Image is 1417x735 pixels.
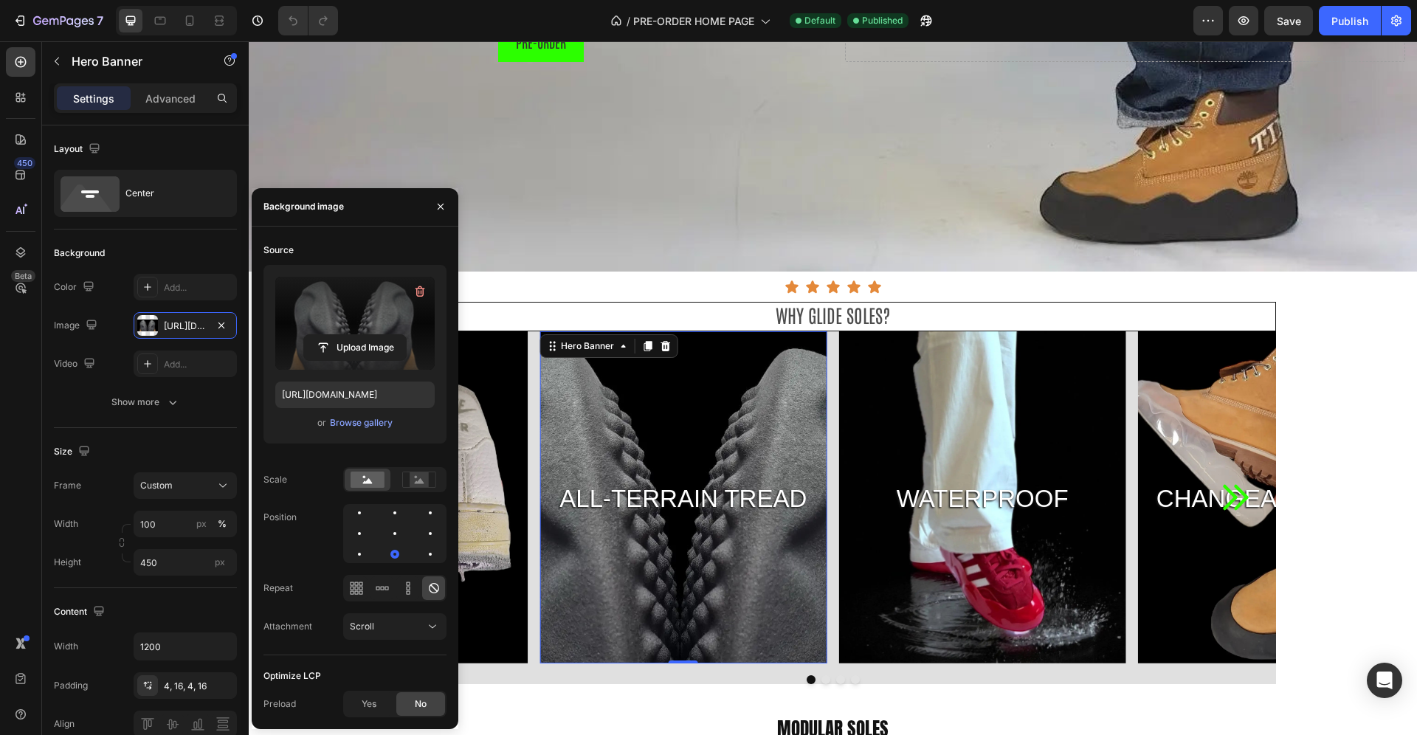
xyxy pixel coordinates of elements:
[573,634,582,643] button: Dot
[278,6,338,35] div: Undo/Redo
[72,52,197,70] p: Hero Banner
[54,277,97,297] div: Color
[330,416,393,429] div: Browse gallery
[558,634,567,643] button: Dot
[587,634,596,643] button: Dot
[602,634,611,643] button: Dot
[14,157,35,169] div: 450
[6,6,110,35] button: 7
[1264,6,1313,35] button: Save
[528,674,640,701] span: MODULAR SOLES
[196,517,207,531] div: px
[343,613,447,640] button: Scroll
[956,427,1016,486] button: Carousel Next Arrow
[54,139,103,159] div: Layout
[54,717,75,731] div: Align
[862,14,903,27] span: Published
[54,679,88,692] div: Padding
[804,14,835,27] span: Default
[527,261,641,285] span: WHY GLIDE SOLES?
[54,517,78,531] label: Width
[134,549,237,576] input: px
[908,444,1158,471] span: CHANGEABLE STYLE
[263,473,287,486] div: Scale
[54,602,108,622] div: Content
[154,427,213,486] button: Carousel Back Arrow
[54,389,237,415] button: Show more
[1331,13,1368,29] div: Publish
[263,511,297,524] div: Position
[362,697,376,711] span: Yes
[329,415,393,430] button: Browse gallery
[164,358,233,371] div: Add...
[627,13,630,29] span: /
[134,472,237,499] button: Custom
[11,270,35,282] div: Beta
[164,320,207,333] div: [URL][DOMAIN_NAME]
[633,13,754,29] span: PRE-ORDER HOME PAGE
[263,669,321,683] div: Optimize LCP
[249,41,1417,735] iframe: Design area
[889,290,1176,622] div: Background Image
[164,281,233,294] div: Add...
[215,556,225,567] span: px
[134,511,237,537] input: px%
[350,621,374,632] span: Scroll
[648,444,820,471] span: WATERPROOF
[309,298,368,311] div: Hero Banner
[54,316,100,336] div: Image
[415,697,427,711] span: No
[1319,6,1381,35] button: Publish
[54,640,78,653] div: Width
[193,515,210,533] button: %
[263,697,296,711] div: Preload
[263,620,312,633] div: Attachment
[54,479,81,492] label: Frame
[145,91,196,106] p: Advanced
[134,633,236,660] input: Auto
[263,200,344,213] div: Background image
[54,354,98,374] div: Video
[218,517,227,531] div: %
[97,12,103,30] p: 7
[54,442,93,462] div: Size
[213,515,231,533] button: px
[317,414,326,432] span: or
[1367,663,1402,698] div: Open Intercom Messenger
[303,334,407,361] button: Upload Image
[125,176,216,210] div: Center
[590,290,877,622] div: Background Image
[1277,15,1301,27] span: Save
[263,244,294,257] div: Source
[275,382,435,408] input: https://example.com/image.jpg
[140,479,173,492] span: Custom
[54,556,81,569] label: Height
[311,444,558,471] span: ALL-TERRAIN TREAD
[111,395,180,410] div: Show more
[263,582,293,595] div: Repeat
[73,91,114,106] p: Settings
[291,290,578,622] div: Background Image
[54,246,105,260] div: Background
[164,680,233,693] div: 4, 16, 4, 16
